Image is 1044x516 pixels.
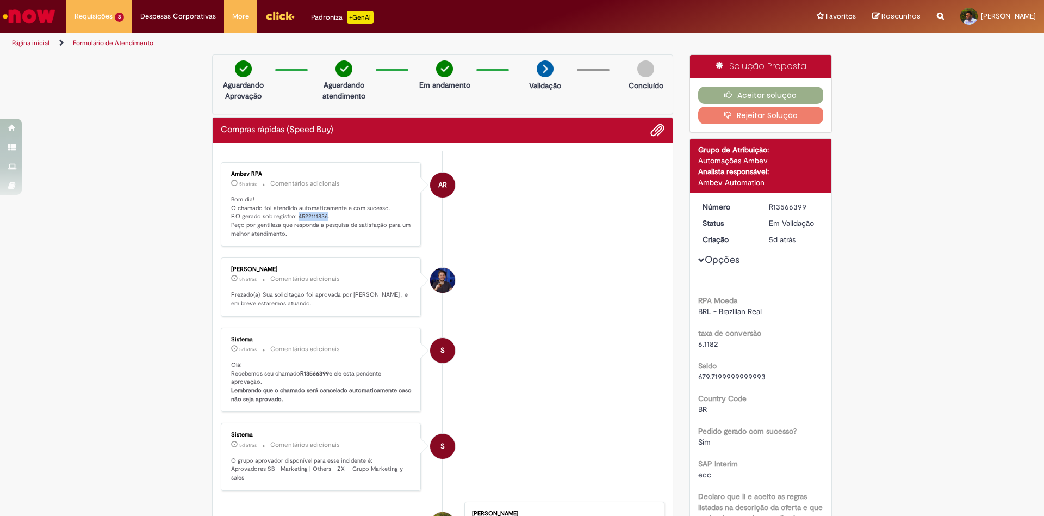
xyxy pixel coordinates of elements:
[698,296,737,305] b: RPA Moeda
[419,79,470,90] p: Em andamento
[698,372,766,382] span: 679.7199999999993
[231,457,412,482] p: O grupo aprovador disponível para esse incidente é: Aprovadores SB - Marketing | Others - ZX - Gr...
[231,386,413,403] b: Lembrando que o chamado será cancelado automaticamente caso não seja aprovado.
[881,11,921,21] span: Rascunhos
[430,268,455,293] div: Bruno Neri Colombi
[698,155,824,166] div: Automações Ambev
[698,361,717,371] b: Saldo
[436,60,453,77] img: check-circle-green.png
[698,87,824,104] button: Aceitar solução
[698,107,824,124] button: Rejeitar Solução
[8,33,688,53] ul: Trilhas de página
[231,195,412,238] p: Bom dia! O chamado foi atendido automaticamente e com sucesso. P.O gerado sob registro: 452211183...
[769,234,819,245] div: 25/09/2025 12:17:18
[311,11,374,24] div: Padroniza
[1,5,57,27] img: ServiceNow
[698,459,738,469] b: SAP Interim
[221,125,333,135] h2: Compras rápidas (Speed Buy) Histórico de tíquete
[698,437,711,447] span: Sim
[12,39,49,47] a: Página inicial
[265,8,295,24] img: click_logo_yellow_360x200.png
[270,274,340,284] small: Comentários adicionais
[440,337,445,364] span: S
[440,433,445,459] span: S
[115,13,124,22] span: 3
[769,235,796,244] span: 5d atrás
[270,345,340,354] small: Comentários adicionais
[698,470,711,480] span: ecc
[698,426,797,436] b: Pedido gerado com sucesso?
[769,218,819,229] div: Em Validação
[217,79,270,101] p: Aguardando Aprovação
[239,181,257,187] time: 29/09/2025 11:24:22
[239,181,257,187] span: 5h atrás
[231,432,412,438] div: Sistema
[430,434,455,459] div: System
[300,370,329,378] b: R13566399
[650,123,664,137] button: Adicionar anexos
[239,276,257,282] span: 5h atrás
[438,172,447,198] span: AR
[270,440,340,450] small: Comentários adicionais
[335,60,352,77] img: check-circle-green.png
[629,80,663,91] p: Concluído
[231,171,412,177] div: Ambev RPA
[347,11,374,24] p: +GenAi
[698,394,747,403] b: Country Code
[537,60,554,77] img: arrow-next.png
[694,201,761,212] dt: Número
[430,338,455,363] div: System
[826,11,856,22] span: Favoritos
[694,234,761,245] dt: Criação
[698,166,824,177] div: Analista responsável:
[698,177,824,188] div: Ambev Automation
[239,346,257,353] time: 25/09/2025 12:17:30
[239,276,257,282] time: 29/09/2025 11:07:11
[698,306,762,316] span: BRL - Brazilian Real
[698,144,824,155] div: Grupo de Atribuição:
[981,11,1036,21] span: [PERSON_NAME]
[239,442,257,449] span: 5d atrás
[769,201,819,212] div: R13566399
[698,328,761,338] b: taxa de conversão
[231,336,412,343] div: Sistema
[430,173,455,198] div: Ambev RPA
[231,291,412,308] p: Prezado(a), Sua solicitação foi aprovada por [PERSON_NAME] , e em breve estaremos atuando.
[529,80,561,91] p: Validação
[769,235,796,244] time: 25/09/2025 12:17:18
[872,11,921,22] a: Rascunhos
[140,11,216,22] span: Despesas Corporativas
[73,39,153,47] a: Formulário de Atendimento
[698,339,718,349] span: 6.1182
[698,404,707,414] span: BR
[235,60,252,77] img: check-circle-green.png
[239,346,257,353] span: 5d atrás
[239,442,257,449] time: 25/09/2025 12:17:29
[231,361,412,404] p: Olá! Recebemos seu chamado e ele esta pendente aprovação.
[694,218,761,229] dt: Status
[231,266,412,273] div: [PERSON_NAME]
[270,179,340,188] small: Comentários adicionais
[318,79,370,101] p: Aguardando atendimento
[74,11,113,22] span: Requisições
[637,60,654,77] img: img-circle-grey.png
[232,11,249,22] span: More
[690,55,832,78] div: Solução Proposta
